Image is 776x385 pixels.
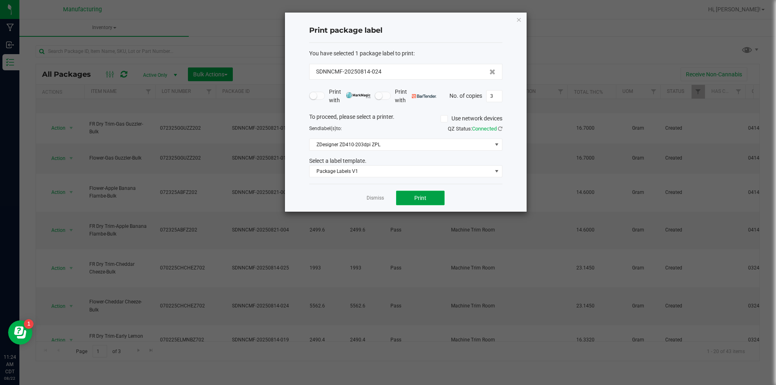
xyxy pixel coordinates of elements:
[303,157,508,165] div: Select a label template.
[310,139,492,150] span: ZDesigner ZD410-203dpi ZPL
[24,319,34,329] iframe: Resource center unread badge
[396,191,445,205] button: Print
[449,92,482,99] span: No. of copies
[414,195,426,201] span: Print
[309,49,502,58] div: :
[8,320,32,345] iframe: Resource center
[412,94,436,98] img: bartender.png
[310,166,492,177] span: Package Labels V1
[303,113,508,125] div: To proceed, please select a printer.
[309,50,413,57] span: You have selected 1 package label to print
[448,126,502,132] span: QZ Status:
[367,195,384,202] a: Dismiss
[441,114,502,123] label: Use network devices
[346,92,371,98] img: mark_magic_cybra.png
[472,126,497,132] span: Connected
[316,67,382,76] span: SDNNCMF-20250814-024
[309,25,502,36] h4: Print package label
[329,88,371,105] span: Print with
[309,126,342,131] span: Send to:
[395,88,436,105] span: Print with
[320,126,336,131] span: label(s)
